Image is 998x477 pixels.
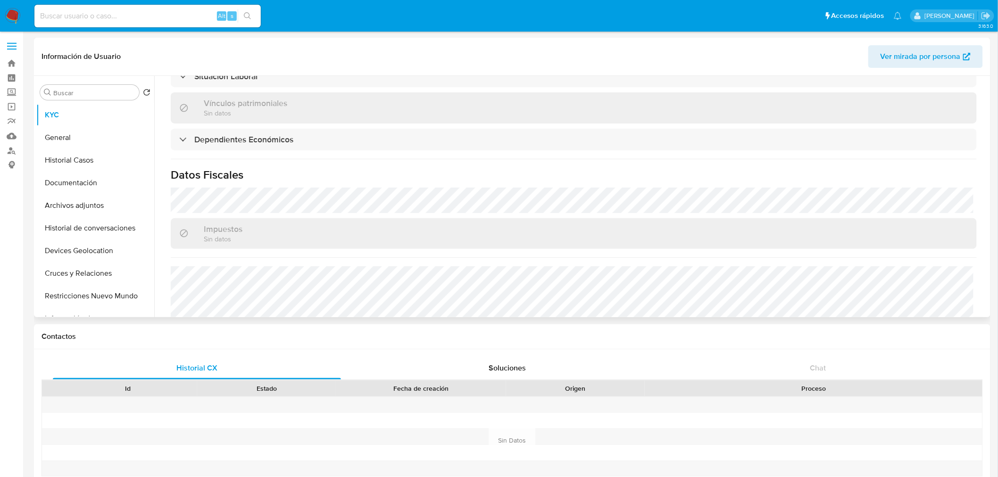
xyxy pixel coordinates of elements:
div: Id [65,384,191,393]
input: Buscar usuario o caso... [34,10,261,22]
div: Estado [204,384,329,393]
h3: Dependientes Económicos [194,134,293,145]
h1: Contactos [42,332,983,341]
button: Buscar [44,89,51,96]
a: Notificaciones [894,12,902,20]
div: Origen [513,384,638,393]
p: Sin datos [204,234,242,243]
span: Chat [810,362,826,373]
p: Sin datos [204,108,287,117]
span: Alt [218,11,225,20]
h3: Situación Laboral [194,71,258,82]
button: Volver al orden por defecto [143,89,150,99]
button: Documentación [36,172,154,194]
div: Situación Laboral [171,66,977,87]
span: Ver mirada por persona [881,45,961,68]
h3: Impuestos [204,224,242,234]
button: Historial de conversaciones [36,217,154,239]
button: KYC [36,104,154,126]
button: Información de accesos [36,307,154,330]
button: Ver mirada por persona [868,45,983,68]
p: fernando.ftapiamartinez@mercadolibre.com.mx [924,11,978,20]
button: Devices Geolocation [36,239,154,262]
h3: Vínculos patrimoniales [204,98,287,108]
div: ImpuestosSin datos [171,218,977,249]
button: Restricciones Nuevo Mundo [36,285,154,307]
span: Accesos rápidos [832,11,884,21]
div: Dependientes Económicos [171,129,977,150]
a: Salir [981,11,991,21]
button: Cruces y Relaciones [36,262,154,285]
button: search-icon [238,9,257,23]
h1: Datos Fiscales [171,168,977,182]
span: Soluciones [489,362,526,373]
button: Archivos adjuntos [36,194,154,217]
h1: Información de Usuario [42,52,121,61]
input: Buscar [53,89,135,97]
button: General [36,126,154,149]
div: Fecha de creación [342,384,499,393]
div: Vínculos patrimonialesSin datos [171,92,977,123]
button: Historial Casos [36,149,154,172]
div: Proceso [651,384,976,393]
span: s [231,11,233,20]
span: Historial CX [176,362,217,373]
